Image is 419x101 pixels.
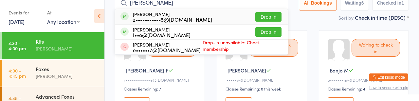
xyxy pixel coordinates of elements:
button: Drop in [255,12,282,22]
a: 3:30 -4:00 pmKits[PERSON_NAME] [2,32,104,59]
div: Any location [47,18,80,25]
div: Check in time (DESC) [355,14,409,21]
time: 3:30 - 4:00 pm [9,40,26,51]
button: how to secure with pin [369,86,408,90]
span: [PERSON_NAME] [228,67,266,74]
div: I••o@[DOMAIN_NAME] [133,32,191,37]
div: Classes Remaining: 0 this week [226,86,300,91]
div: Advanced Foxes [36,93,99,100]
a: 4:00 -4:45 pmFoxes[PERSON_NAME] [2,60,104,87]
span: Drop-in unavailable: Check membership [201,37,282,54]
div: Foxes [36,65,99,72]
div: At [47,7,80,18]
time: 4:00 - 4:45 pm [9,68,26,78]
div: 1 [401,0,404,6]
a: [DATE] [9,18,25,25]
button: Exit kiosk mode [369,73,408,81]
span: Banjo M [330,67,349,74]
div: Classes Remaining: 4 [328,86,402,91]
div: [PERSON_NAME] [133,11,212,22]
button: Drop in [255,27,282,37]
div: [PERSON_NAME] [133,27,191,37]
div: Events for [9,7,41,18]
div: Kits [36,38,99,45]
div: l•••••y@[DOMAIN_NAME] [226,77,300,83]
div: [PERSON_NAME] [36,72,99,80]
div: e••••••7@[DOMAIN_NAME] [133,47,201,52]
div: Waiting to check in [352,39,400,57]
div: [PERSON_NAME] [133,42,201,52]
div: r•••••••••••••r@[DOMAIN_NAME] [124,77,198,83]
span: [PERSON_NAME] F [126,67,168,74]
div: Classes Remaining: 7 [124,86,198,91]
div: z•••••••••••5@[DOMAIN_NAME] [133,17,212,22]
div: 6 [361,0,364,6]
div: o•••••••m@[DOMAIN_NAME] [328,77,402,83]
div: [PERSON_NAME] [36,45,99,52]
label: Sort by [338,14,354,21]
